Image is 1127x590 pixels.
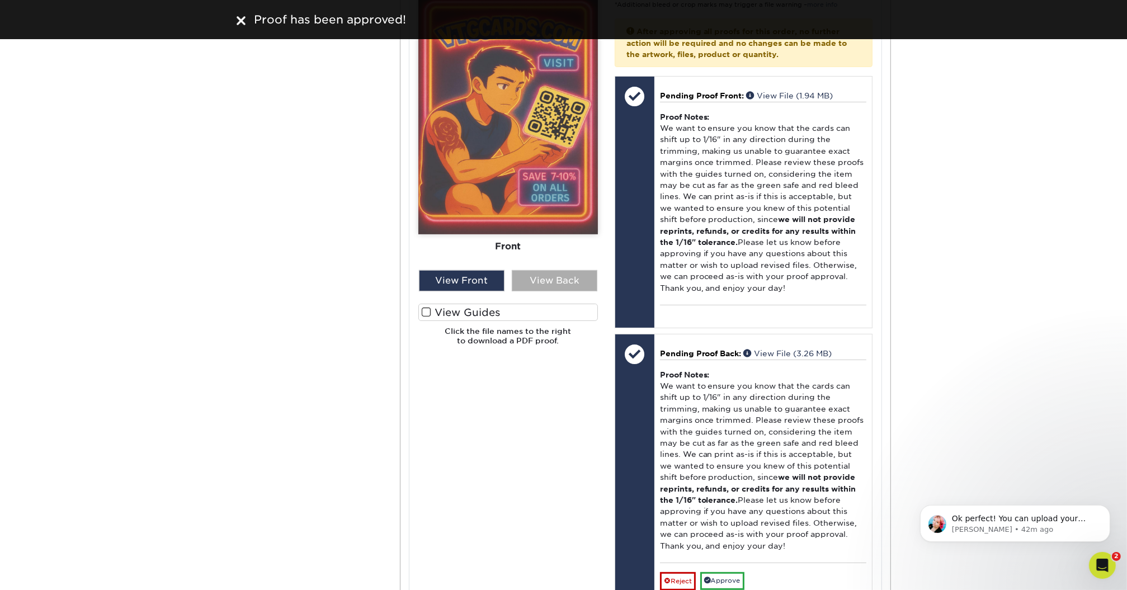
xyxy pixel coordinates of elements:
[660,112,710,121] strong: Proof Notes:
[418,327,598,354] h6: Click the file names to the right to download a PDF proof.
[237,16,246,25] img: close
[903,482,1127,560] iframe: Intercom notifications message
[512,270,597,291] div: View Back
[660,360,866,563] div: We want to ensure you know that the cards can shift up to 1/16" in any direction during the trimm...
[660,572,696,590] a: Reject
[418,304,598,321] label: View Guides
[700,572,744,589] a: Approve
[660,215,856,247] b: we will not provide reprints, refunds, or credits for any results within the 1/16" tolerance.
[744,349,832,358] a: View File (3.26 MB)
[660,370,710,379] strong: Proof Notes:
[418,234,598,259] div: Front
[660,473,856,504] b: we will not provide reprints, refunds, or credits for any results within the 1/16" tolerance.
[1089,552,1116,579] iframe: Intercom live chat
[747,91,833,100] a: View File (1.94 MB)
[660,91,744,100] span: Pending Proof Front:
[660,349,742,358] span: Pending Proof Back:
[419,270,504,291] div: View Front
[1112,552,1121,561] span: 2
[660,102,866,305] div: We want to ensure you know that the cards can shift up to 1/16" in any direction during the trimm...
[254,13,407,26] span: Proof has been approved!
[626,27,847,59] strong: After approving all proofs for this order, no further action will be required and no changes can ...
